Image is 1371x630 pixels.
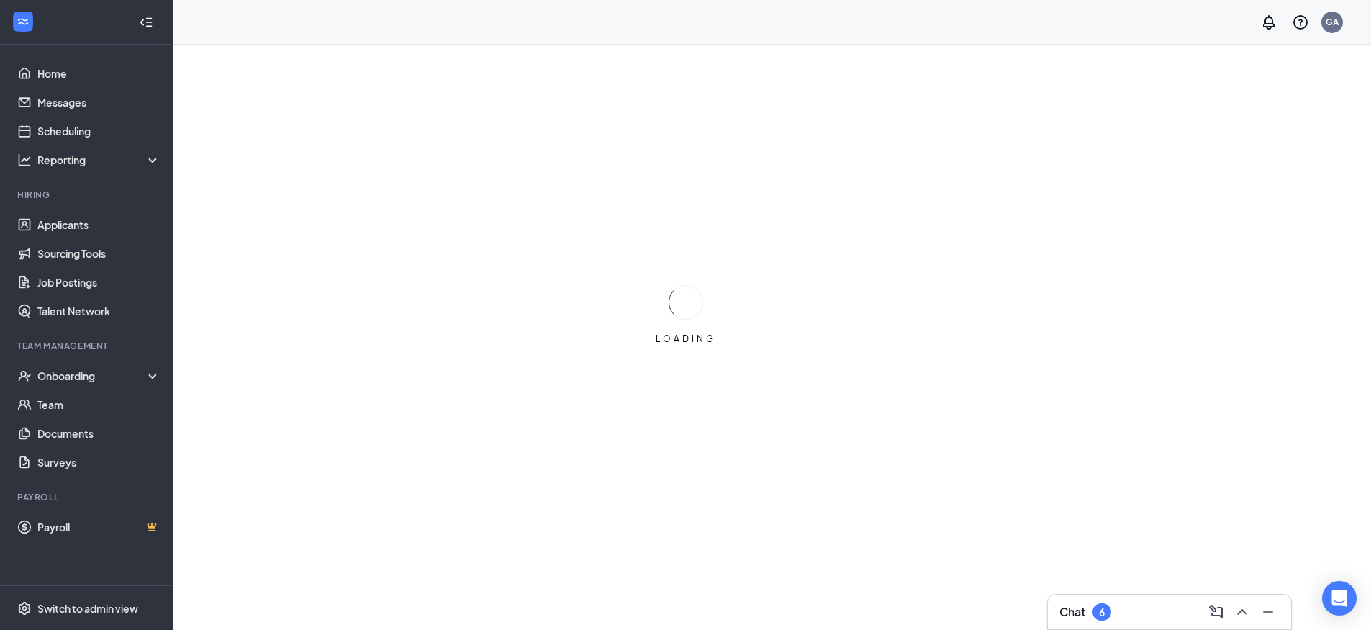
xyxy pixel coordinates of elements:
svg: Minimize [1259,603,1277,621]
div: Payroll [17,491,158,503]
a: Scheduling [37,117,160,145]
div: Onboarding [37,369,148,383]
button: ChevronUp [1231,600,1254,624]
div: Reporting [37,153,161,167]
a: Team [37,390,160,419]
svg: ChevronUp [1234,603,1251,621]
a: Home [37,59,160,88]
div: GA [1326,16,1339,28]
div: Team Management [17,340,158,352]
svg: Analysis [17,153,32,167]
a: PayrollCrown [37,513,160,541]
svg: Settings [17,601,32,616]
svg: Collapse [139,15,153,30]
button: Minimize [1257,600,1280,624]
svg: QuestionInfo [1292,14,1309,31]
button: ComposeMessage [1205,600,1228,624]
a: Sourcing Tools [37,239,160,268]
h3: Chat [1059,604,1085,620]
svg: ComposeMessage [1208,603,1225,621]
div: LOADING [650,333,722,345]
svg: UserCheck [17,369,32,383]
div: Hiring [17,189,158,201]
div: Open Intercom Messenger [1322,581,1357,616]
svg: WorkstreamLogo [16,14,30,29]
a: Applicants [37,210,160,239]
a: Talent Network [37,297,160,325]
a: Job Postings [37,268,160,297]
a: Surveys [37,448,160,477]
div: 6 [1099,606,1105,618]
a: Messages [37,88,160,117]
a: Documents [37,419,160,448]
div: Switch to admin view [37,601,138,616]
svg: Notifications [1260,14,1277,31]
